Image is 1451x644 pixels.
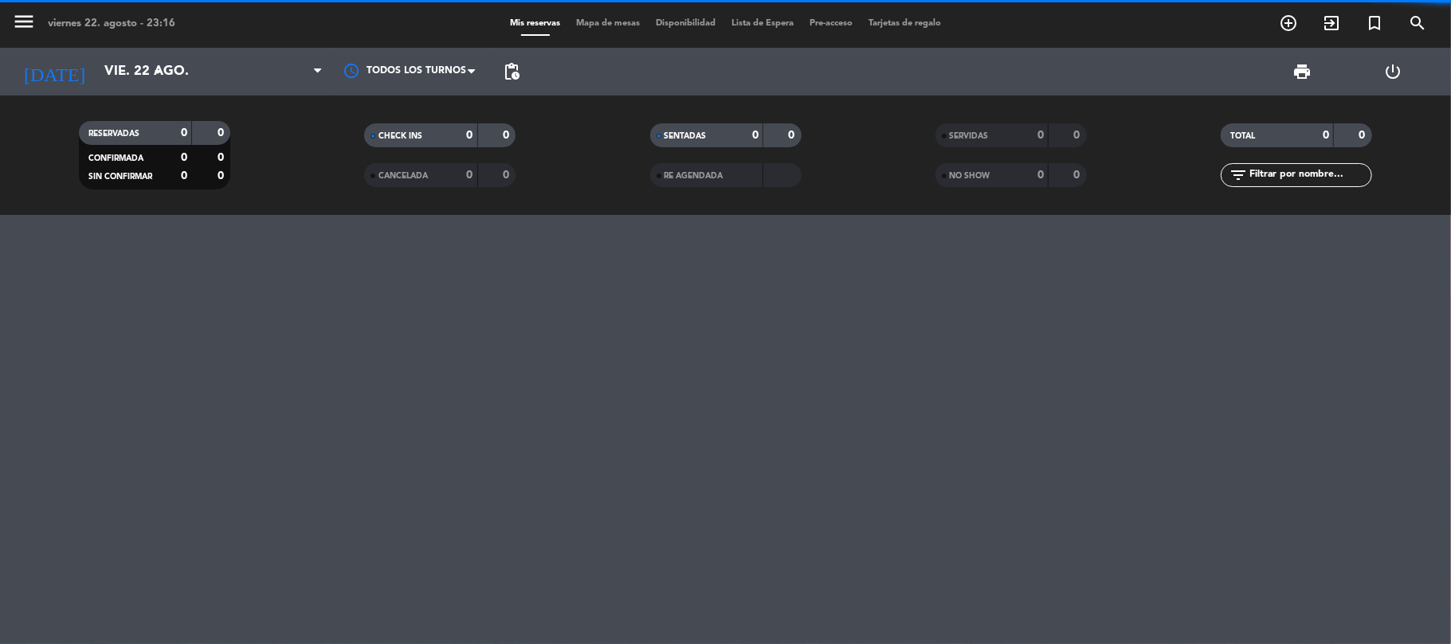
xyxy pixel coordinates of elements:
[502,62,521,81] span: pending_actions
[1073,130,1083,141] strong: 0
[218,170,227,181] strong: 0
[467,130,473,141] strong: 0
[1248,166,1371,184] input: Filtrar por nombre...
[1365,14,1384,33] i: turned_in_not
[1359,130,1368,141] strong: 0
[218,152,227,163] strong: 0
[181,127,187,139] strong: 0
[378,132,422,140] span: CHECK INS
[12,10,36,39] button: menu
[752,130,759,141] strong: 0
[1230,132,1255,140] span: TOTAL
[568,19,648,28] span: Mapa de mesas
[503,130,512,141] strong: 0
[1408,14,1427,33] i: search
[788,130,798,141] strong: 0
[1073,170,1083,181] strong: 0
[503,170,512,181] strong: 0
[12,54,96,89] i: [DATE]
[1279,14,1298,33] i: add_circle_outline
[1323,130,1329,141] strong: 0
[861,19,949,28] span: Tarjetas de regalo
[148,62,167,81] i: arrow_drop_down
[665,132,707,140] span: SENTADAS
[724,19,802,28] span: Lista de Espera
[181,152,187,163] strong: 0
[467,170,473,181] strong: 0
[648,19,724,28] span: Disponibilidad
[950,172,990,180] span: NO SHOW
[1292,62,1312,81] span: print
[1037,130,1044,141] strong: 0
[1229,166,1248,185] i: filter_list
[48,16,175,32] div: viernes 22. agosto - 23:16
[1384,62,1403,81] i: power_settings_new
[802,19,861,28] span: Pre-acceso
[502,19,568,28] span: Mis reservas
[218,127,227,139] strong: 0
[1322,14,1341,33] i: exit_to_app
[950,132,989,140] span: SERVIDAS
[665,172,724,180] span: RE AGENDADA
[1037,170,1044,181] strong: 0
[181,170,187,181] strong: 0
[88,154,143,162] span: CONFIRMADA
[12,10,36,33] i: menu
[1348,48,1439,96] div: LOG OUT
[88,130,139,138] span: RESERVADAS
[378,172,428,180] span: CANCELADA
[88,173,152,181] span: SIN CONFIRMAR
